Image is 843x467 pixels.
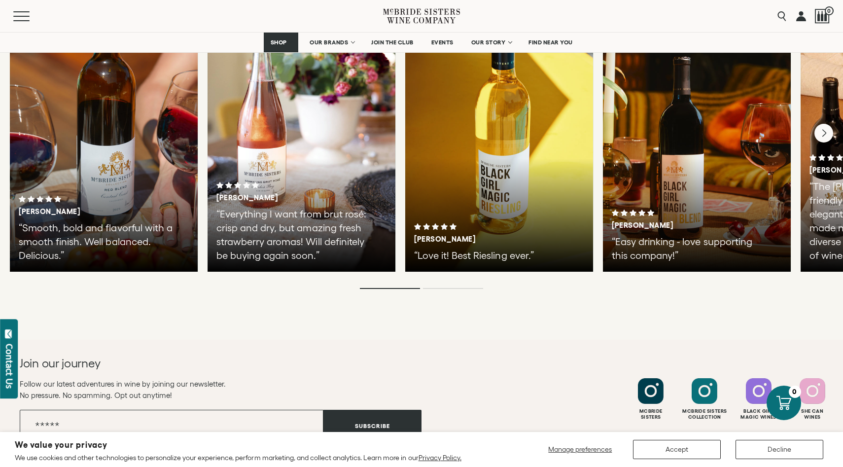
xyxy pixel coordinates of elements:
a: JOIN THE CLUB [365,33,420,52]
a: Follow SHE CAN Wines on Instagram She CanWines [787,378,838,420]
span: 0 [825,6,834,15]
h3: [PERSON_NAME] [612,221,748,230]
button: Subscribe [323,410,421,442]
div: She Can Wines [787,408,838,420]
a: OUR BRANDS [303,33,360,52]
button: Mobile Menu Trigger [13,11,49,21]
div: Black Girl Magic Wines [733,408,784,420]
li: Page dot 1 [360,288,420,289]
input: Email [20,410,323,442]
a: Privacy Policy. [419,454,461,462]
div: Contact Us [4,344,14,389]
span: SHOP [270,39,287,46]
div: 0 [789,386,801,398]
span: EVENTS [431,39,454,46]
a: Follow Black Girl Magic Wines on Instagram Black GirlMagic Wines [733,378,784,420]
span: Manage preferences [548,445,612,453]
button: Next [814,124,833,143]
h3: [PERSON_NAME] [19,207,155,216]
a: Follow McBride Sisters on Instagram McbrideSisters [625,378,676,420]
p: We use cookies and other technologies to personalize your experience, perform marketing, and coll... [15,453,461,462]
span: JOIN THE CLUB [371,39,414,46]
a: FIND NEAR YOU [522,33,579,52]
p: Follow our latest adventures in wine by joining our newsletter. No pressure. No spamming. Opt out... [20,378,421,401]
span: FIND NEAR YOU [528,39,573,46]
p: “Smooth, bold and flavorful with a smooth finish. Well balanced. Delicious.” [19,221,177,262]
p: “Easy drinking - love supporting this company!” [612,235,770,262]
a: Follow McBride Sisters Collection on Instagram Mcbride SistersCollection [679,378,730,420]
span: OUR STORY [471,39,506,46]
a: EVENTS [425,33,460,52]
button: Decline [736,440,823,459]
div: Mcbride Sisters Collection [679,408,730,420]
h2: We value your privacy [15,441,461,449]
li: Page dot 2 [423,288,483,289]
h3: [PERSON_NAME] [216,193,352,202]
a: OUR STORY [465,33,518,52]
button: Accept [633,440,721,459]
h2: Join our journey [20,356,382,371]
h3: [PERSON_NAME] [414,235,550,244]
button: Manage preferences [542,440,618,459]
a: SHOP [264,33,298,52]
p: “Love it! Best Riesling ever.” [414,249,572,262]
div: Mcbride Sisters [625,408,676,420]
p: “Everything I want from brut rosé: crisp and dry, but amazing fresh strawberry aromas! Will defin... [216,207,375,262]
span: OUR BRANDS [310,39,348,46]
